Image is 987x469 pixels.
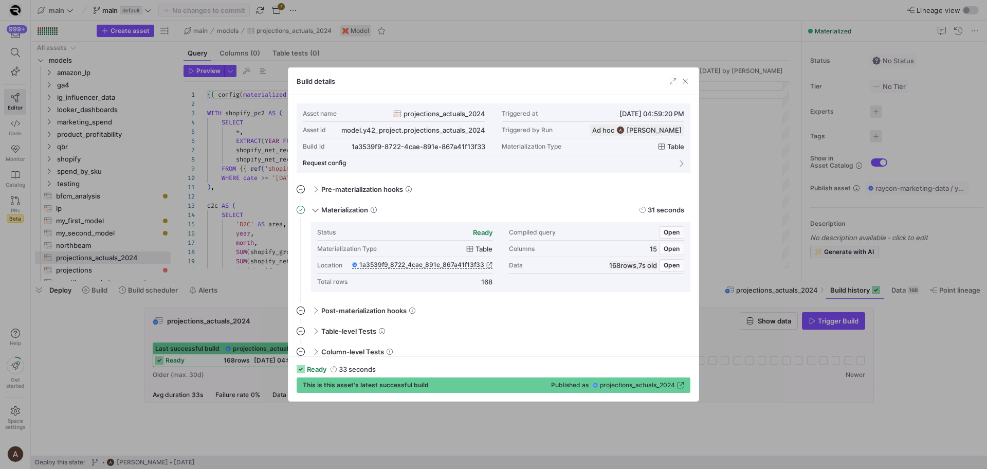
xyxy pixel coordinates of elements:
a: projections_actuals_2024 [593,382,684,389]
div: Total rows [317,278,348,285]
span: [PERSON_NAME] [627,126,682,134]
div: 1a3539f9-8722-4cae-891e-867a41f13f33 [352,142,485,151]
span: 15 [650,245,657,253]
button: Open [659,243,684,255]
mat-expansion-panel-header: Table-level Tests [297,323,690,339]
span: Materialization [321,206,368,214]
y42-duration: 33 seconds [339,365,376,373]
mat-expansion-panel-header: Column-level Tests [297,344,690,360]
span: Pre-materialization hooks [321,185,403,193]
span: 7s old [638,261,657,269]
span: Published as [551,382,589,389]
y42-duration: 31 seconds [648,206,684,214]
span: 1a3539f9_8722_4cae_891e_867a41f13f33 [359,261,484,268]
div: model.y42_project.projections_actuals_2024 [341,126,485,134]
div: Asset name [303,110,337,117]
img: https://lh3.googleusercontent.com/a/AEdFTp4_8LqxRyxVUtC19lo4LS2NU-n5oC7apraV2tR5=s96-c [616,126,625,134]
mat-expansion-panel-header: Request config [303,155,684,171]
span: table [476,245,492,253]
span: Materialization Type [502,143,561,150]
span: table [667,142,684,151]
span: [DATE] 04:59:20 PM [619,110,684,118]
div: ready [473,228,492,237]
h3: Build details [297,77,335,85]
div: 168 [481,278,492,286]
span: 168 rows [609,261,636,269]
span: Column-level Tests [321,348,384,356]
span: Open [664,245,680,252]
div: Asset id [303,127,326,134]
mat-panel-title: Request config [303,159,672,167]
span: Open [664,229,680,236]
span: This is this asset's latest successful build [303,382,429,389]
button: Ad hochttps://lh3.googleusercontent.com/a/AEdFTp4_8LqxRyxVUtC19lo4LS2NU-n5oC7apraV2tR5=s96-c[PERS... [590,124,684,136]
div: Data [509,262,523,269]
div: Materialization31 seconds [297,222,690,302]
div: , [609,261,657,269]
div: Columns [509,245,535,252]
span: projections_actuals_2024 [600,382,675,389]
span: Ad hoc [592,126,614,134]
span: projections_actuals_2024 [404,110,485,118]
span: Open [664,262,680,269]
mat-expansion-panel-header: Pre-materialization hooks [297,181,690,197]
span: ready [307,365,326,373]
div: Triggered at [502,110,538,117]
button: Open [659,259,684,272]
div: Status [317,229,336,236]
mat-expansion-panel-header: Materialization31 seconds [297,202,690,218]
div: Build id [303,143,325,150]
mat-expansion-panel-header: Post-materialization hooks [297,302,690,319]
span: Table-level Tests [321,327,376,335]
div: Compiled query [509,229,556,236]
button: Open [659,226,684,239]
div: Triggered by Run [502,127,553,134]
a: 1a3539f9_8722_4cae_891e_867a41f13f33 [352,261,492,268]
div: Location [317,262,342,269]
div: Materialization Type [317,245,377,252]
span: Post-materialization hooks [321,306,407,315]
